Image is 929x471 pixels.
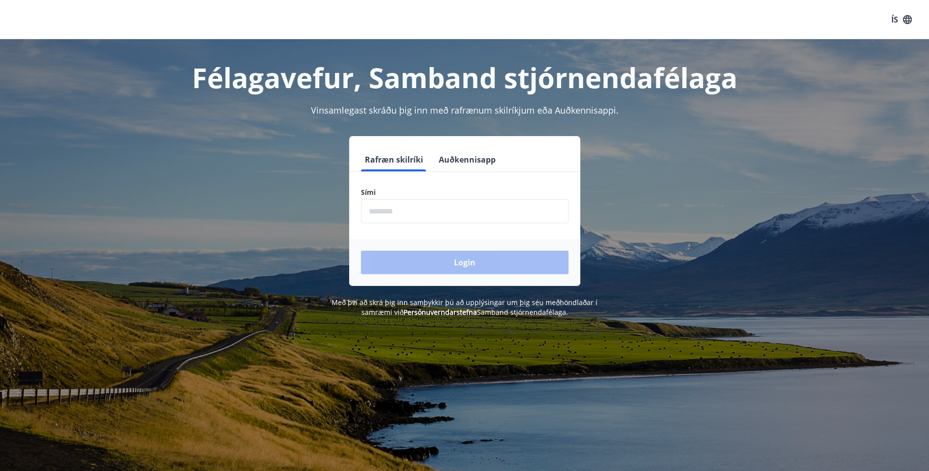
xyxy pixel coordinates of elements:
span: Vinsamlegast skráðu þig inn með rafrænum skilríkjum eða Auðkennisappi. [311,104,619,116]
button: ÍS [886,11,917,28]
button: Auðkennisapp [435,148,500,171]
h1: Félagavefur, Samband stjórnendafélaga [124,59,806,96]
span: Með því að skrá þig inn samþykkir þú að upplýsingar um þig séu meðhöndlaðar í samræmi við Samband... [332,298,597,317]
a: Persónuverndarstefna [404,307,477,317]
label: Sími [361,188,569,197]
button: Rafræn skilríki [361,148,427,171]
